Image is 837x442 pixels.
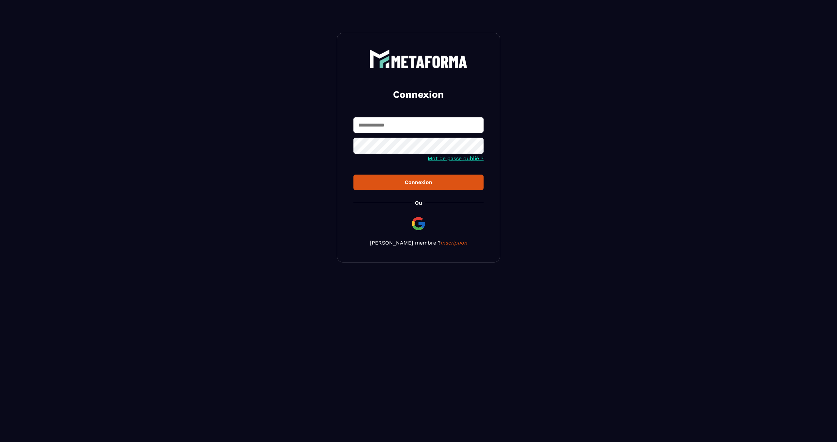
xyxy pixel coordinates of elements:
a: Mot de passe oublié ? [428,155,484,161]
img: logo [369,49,468,68]
a: Inscription [441,240,468,246]
p: Ou [415,200,422,206]
a: logo [353,49,484,68]
h2: Connexion [361,88,476,101]
p: [PERSON_NAME] membre ? [353,240,484,246]
div: Connexion [359,179,478,185]
button: Connexion [353,175,484,190]
img: google [411,216,426,231]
